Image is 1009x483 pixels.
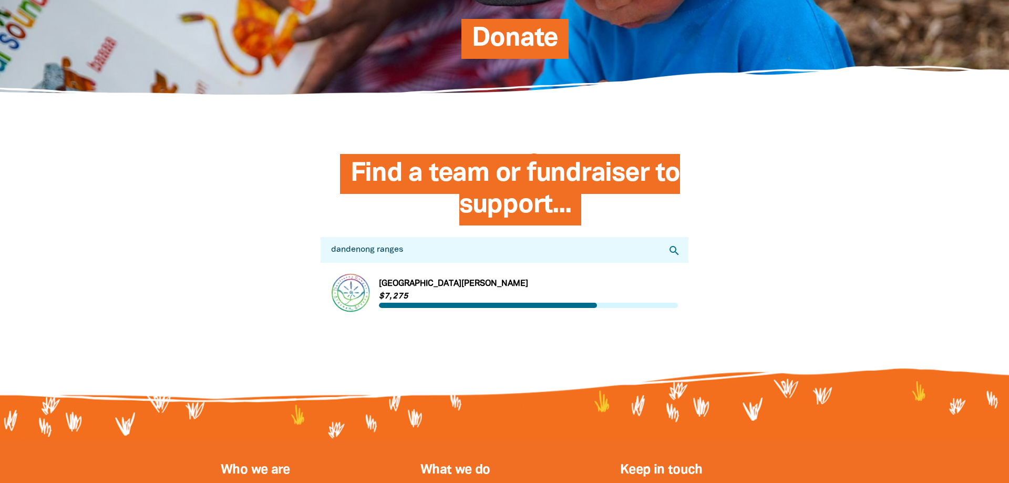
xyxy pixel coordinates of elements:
[668,244,681,257] i: search
[420,464,490,476] a: What we do
[331,273,678,313] div: Paginated content
[351,162,680,225] span: Find a team or fundraiser to support...
[620,464,703,476] span: Keep in touch
[221,464,290,476] a: Who we are
[472,27,559,59] span: Donate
